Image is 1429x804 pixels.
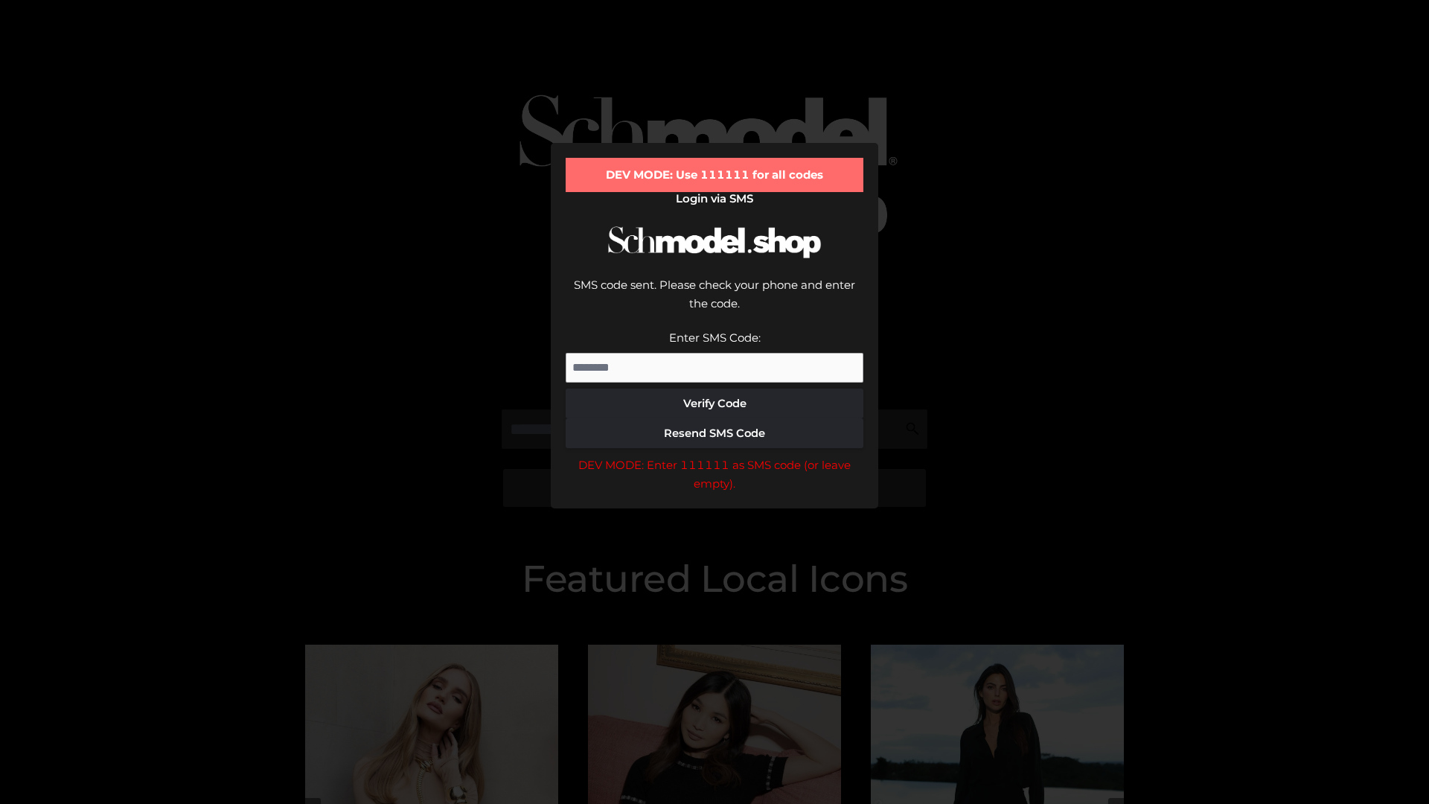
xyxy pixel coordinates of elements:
[603,213,826,272] img: Schmodel Logo
[566,389,863,418] button: Verify Code
[566,456,863,494] div: DEV MODE: Enter 111111 as SMS code (or leave empty).
[669,331,761,345] label: Enter SMS Code:
[566,418,863,448] button: Resend SMS Code
[566,158,863,192] div: DEV MODE: Use 111111 for all codes
[566,275,863,328] div: SMS code sent. Please check your phone and enter the code.
[566,192,863,205] h2: Login via SMS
